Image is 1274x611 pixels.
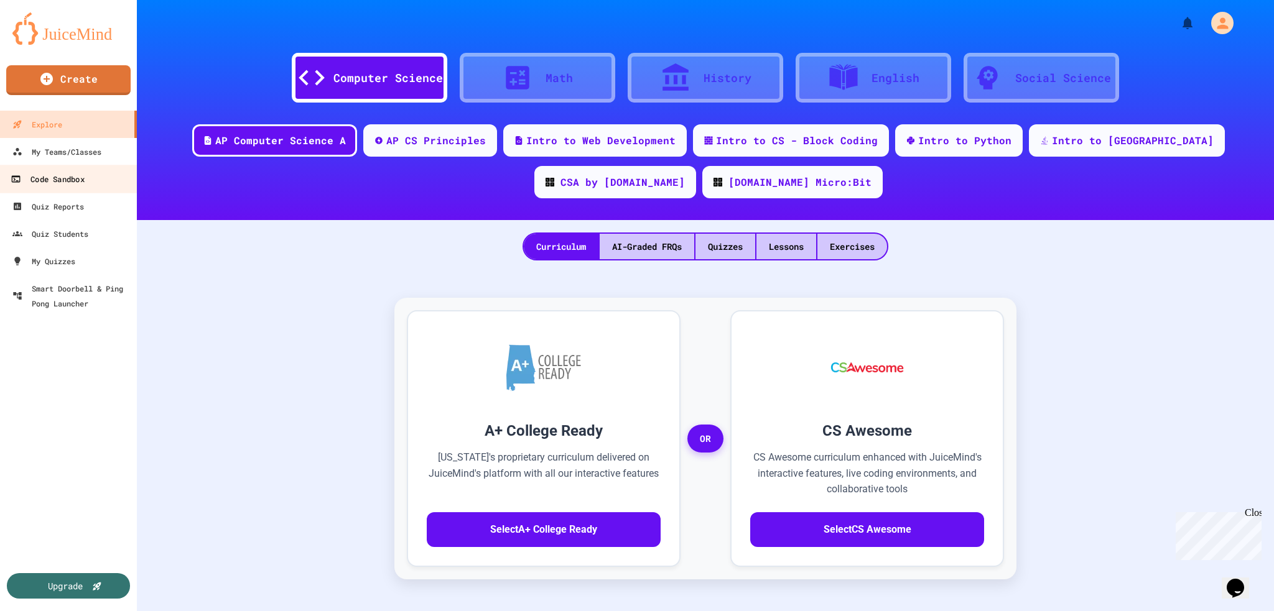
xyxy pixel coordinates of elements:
[48,579,83,592] div: Upgrade
[756,234,816,259] div: Lessons
[526,133,676,148] div: Intro to Web Development
[1157,12,1198,34] div: My Notifications
[427,420,661,442] h3: A+ College Ready
[333,70,443,86] div: Computer Science
[12,199,84,214] div: Quiz Reports
[1015,70,1111,86] div: Social Science
[1052,133,1214,148] div: Intro to [GEOGRAPHIC_DATA]
[750,420,984,442] h3: CS Awesome
[716,133,878,148] div: Intro to CS - Block Coding
[12,254,75,269] div: My Quizzes
[750,449,984,497] p: CS Awesome curriculum enhanced with JuiceMind's interactive features, live coding environments, a...
[918,133,1011,148] div: Intro to Python
[872,70,919,86] div: English
[728,175,872,190] div: [DOMAIN_NAME] Micro:Bit
[6,65,131,95] a: Create
[12,226,88,241] div: Quiz Students
[546,178,554,186] img: CODE_logo_RGB.png
[427,449,661,497] p: [US_STATE]'s proprietary curriculum delivered on JuiceMind's platform with all our interactive fe...
[600,234,694,259] div: AI-Graded FRQs
[427,512,661,547] button: SelectA+ College Ready
[1171,507,1262,560] iframe: chat widget
[1198,9,1237,37] div: My Account
[12,12,124,45] img: logo-orange.svg
[12,117,62,132] div: Explore
[5,5,86,79] div: Chat with us now!Close
[11,172,84,187] div: Code Sandbox
[546,70,573,86] div: Math
[506,344,581,391] img: A+ College Ready
[695,234,755,259] div: Quizzes
[819,330,916,405] img: CS Awesome
[1222,561,1262,599] iframe: chat widget
[215,133,346,148] div: AP Computer Science A
[687,425,723,453] span: OR
[714,178,722,186] img: CODE_logo_RGB.png
[704,70,751,86] div: History
[524,234,598,259] div: Curriculum
[560,175,685,190] div: CSA by [DOMAIN_NAME]
[817,234,887,259] div: Exercises
[386,133,486,148] div: AP CS Principles
[750,512,984,547] button: SelectCS Awesome
[12,144,101,159] div: My Teams/Classes
[12,281,132,311] div: Smart Doorbell & Ping Pong Launcher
